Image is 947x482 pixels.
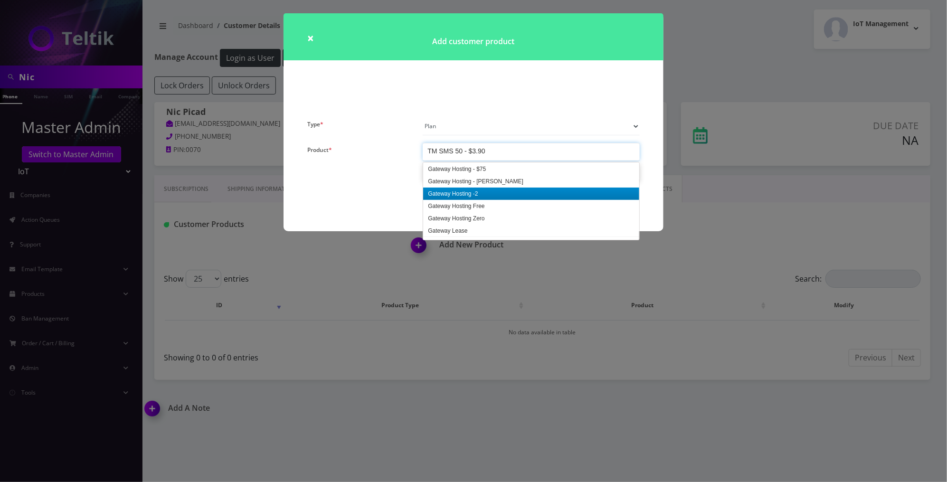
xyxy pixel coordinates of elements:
div: Gateway Hosting - $75 [423,163,639,175]
div: Gateway Lease Zero [423,237,639,249]
label: Product [307,143,332,157]
div: Gateway Hosting -2 [423,188,639,200]
button: Close [307,32,314,44]
div: Gateway Hosting - [PERSON_NAME] [423,175,639,188]
label: Type [307,117,323,131]
h1: Add customer product [284,13,663,60]
div: Gateway Hosting Free [423,200,639,212]
span: × [307,30,314,46]
div: TM SMS 50 - $3.90 [427,146,485,156]
div: Gateway Hosting Zero [423,212,639,225]
div: Gateway Lease [423,225,639,237]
